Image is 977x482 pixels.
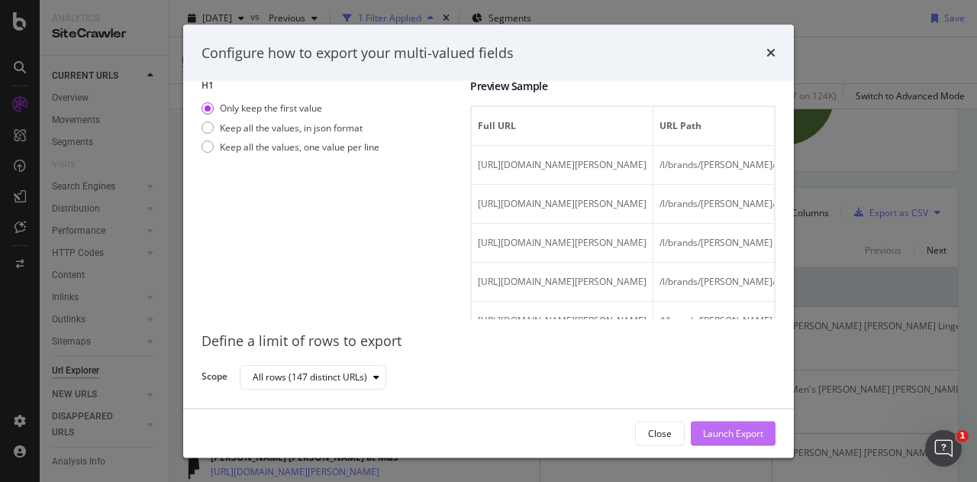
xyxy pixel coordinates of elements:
[240,364,386,389] button: All rows (147 distinct URLs)
[253,372,367,381] div: All rows (147 distinct URLs)
[659,158,879,172] div: /l/brands/[PERSON_NAME]/lingerie
[470,79,775,94] div: Preview Sample
[659,119,875,133] span: URL Path
[635,421,685,445] button: Close
[220,140,379,153] div: Keep all the values, one value per line
[956,430,969,442] span: 1
[925,430,962,467] iframe: Intercom live chat
[202,332,775,351] div: Define a limit of rows to export
[202,43,514,63] div: Configure how to export your multi-valued fields
[691,421,775,445] button: Launch Export
[202,121,379,134] div: Keep all the values, in json format
[478,197,646,210] span: https://www.marksandspencer.com/l/brands/calvin-klein/mens
[659,197,879,211] div: /l/brands/[PERSON_NAME]/mens
[659,275,879,289] div: /l/brands/[PERSON_NAME]/fs5/bras
[478,158,646,171] span: https://www.marksandspencer.com/l/brands/calvin-klein/lingerie
[220,102,322,115] div: Only keep the first value
[703,426,763,439] div: Launch Export
[659,236,879,250] div: /l/brands/[PERSON_NAME]
[766,43,775,63] div: times
[478,275,646,288] span: https://www.marksandspencer.com/l/brands/calvin-klein/fs5/bras
[202,102,379,115] div: Only keep the first value
[478,119,643,133] span: Full URL
[659,314,879,328] div: /l/brands/[PERSON_NAME]/fs5/knickers
[478,314,646,327] span: https://www.marksandspencer.com/l/brands/calvin-klein/fs5/knickers
[648,426,672,439] div: Close
[183,24,794,458] div: modal
[478,236,646,249] span: https://www.marksandspencer.com/l/brands/calvin-klein
[202,370,227,387] label: Scope
[220,121,363,134] div: Keep all the values, in json format
[202,79,458,92] label: H1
